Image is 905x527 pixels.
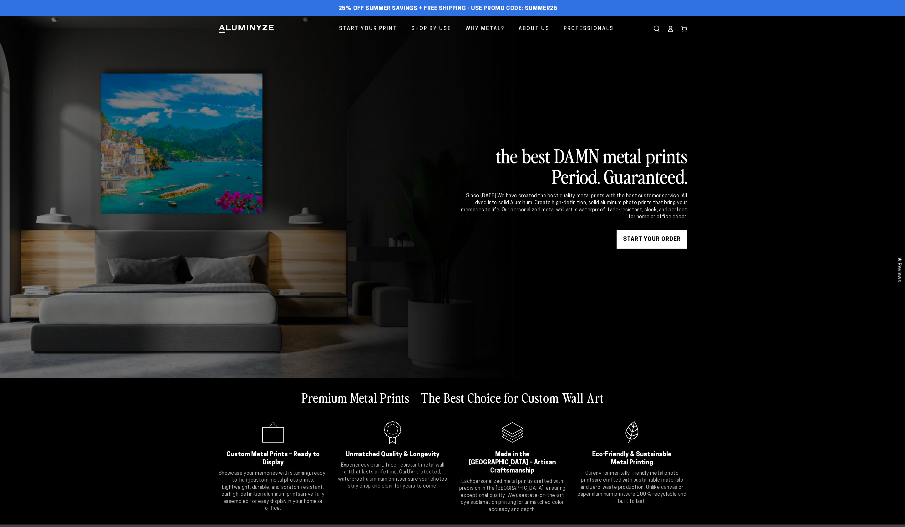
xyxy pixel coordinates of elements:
[577,470,687,505] p: Our are crafted with sustainable materials and zero-waste production. Unlike canvas or paper, are...
[465,451,560,475] h2: Made in the [GEOGRAPHIC_DATA] – Artisan Craftsmanship
[251,478,313,483] strong: custom metal photo prints
[465,24,505,34] span: Why Metal?
[226,451,321,467] h2: Custom Metal Prints – Ready to Display
[218,24,274,34] img: Aluminyze
[559,21,618,37] a: Professionals
[473,479,529,484] strong: personalized metal print
[592,492,628,497] strong: aluminum prints
[345,451,440,459] h2: Unmatched Quality & Longevity
[338,470,441,482] strong: UV-protected, waterproof aluminum prints
[461,21,509,37] a: Why Metal?
[650,22,663,36] summary: Search our site
[302,389,604,406] h2: Premium Metal Prints – The Best Choice for Custom Wall Art
[564,24,614,34] span: Professionals
[344,463,445,475] strong: vibrant, fade-resistant metal wall art
[339,24,397,34] span: Start Your Print
[460,145,687,186] h2: the best DAMN metal prints Period. Guaranteed.
[411,24,451,34] span: Shop By Use
[581,471,679,483] strong: environmentally friendly metal photo prints
[218,470,328,512] p: Showcase your memories with stunning, ready-to-hang . Lightweight, durable, and scratch-resistant...
[519,24,550,34] span: About Us
[229,492,301,497] strong: high-definition aluminum prints
[338,462,448,490] p: Experience that lasts a lifetime. Our ensure your photos stay crisp and clear for years to come.
[457,478,568,513] p: Each is crafted with precision in the [GEOGRAPHIC_DATA], ensuring exceptional quality. We use for...
[334,21,402,37] a: Start Your Print
[617,230,687,249] a: START YOUR Order
[514,21,554,37] a: About Us
[338,5,557,12] span: 25% off Summer Savings + Free Shipping - Use Promo Code: SUMMER25
[585,451,679,467] h2: Eco-Friendly & Sustainable Metal Printing
[460,193,687,221] div: Since [DATE] We have created the best quality metal prints with the best customer service. All dy...
[893,252,905,287] div: Click to open Judge.me floating reviews tab
[407,21,456,37] a: Shop By Use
